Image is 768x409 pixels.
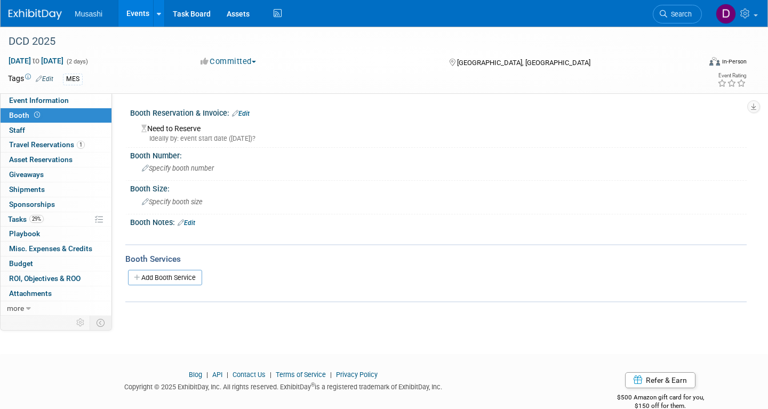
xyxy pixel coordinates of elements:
[667,10,692,18] span: Search
[8,56,64,66] span: [DATE] [DATE]
[1,153,111,167] a: Asset Reservations
[212,371,222,379] a: API
[77,141,85,149] span: 1
[9,9,62,20] img: ExhibitDay
[709,57,720,66] img: Format-Inperson.png
[141,134,739,143] div: Ideally by: event start date ([DATE])?
[232,110,250,117] a: Edit
[9,126,25,134] span: Staff
[197,56,260,67] button: Committed
[63,74,83,85] div: MES
[1,271,111,286] a: ROI, Objectives & ROO
[9,96,69,105] span: Event Information
[311,382,315,388] sup: ®
[9,185,45,194] span: Shipments
[9,155,73,164] span: Asset Reservations
[178,219,195,227] a: Edit
[8,73,53,85] td: Tags
[130,214,747,228] div: Booth Notes:
[36,75,53,83] a: Edit
[128,270,202,285] a: Add Booth Service
[9,140,85,149] span: Travel Reservations
[8,380,558,392] div: Copyright © 2025 ExhibitDay, Inc. All rights reserved. ExhibitDay is a registered trademark of Ex...
[625,372,695,388] a: Refer & Earn
[31,57,41,65] span: to
[189,371,202,379] a: Blog
[457,59,590,67] span: [GEOGRAPHIC_DATA], [GEOGRAPHIC_DATA]
[90,316,112,330] td: Toggle Event Tabs
[1,123,111,138] a: Staff
[276,371,326,379] a: Terms of Service
[1,256,111,271] a: Budget
[7,304,24,312] span: more
[637,55,747,71] div: Event Format
[130,148,747,161] div: Booth Number:
[9,170,44,179] span: Giveaways
[1,167,111,182] a: Giveaways
[224,371,231,379] span: |
[9,200,55,208] span: Sponsorships
[1,286,111,301] a: Attachments
[142,164,214,172] span: Specify booth number
[717,73,746,78] div: Event Rating
[142,198,203,206] span: Specify booth size
[1,197,111,212] a: Sponsorships
[9,259,33,268] span: Budget
[1,227,111,241] a: Playbook
[9,229,40,238] span: Playbook
[138,121,739,143] div: Need to Reserve
[1,182,111,197] a: Shipments
[71,316,90,330] td: Personalize Event Tab Strip
[1,301,111,316] a: more
[653,5,702,23] a: Search
[9,244,92,253] span: Misc. Expenses & Credits
[75,10,102,18] span: Musashi
[32,111,42,119] span: Booth not reserved yet
[130,105,747,119] div: Booth Reservation & Invoice:
[1,242,111,256] a: Misc. Expenses & Credits
[336,371,378,379] a: Privacy Policy
[1,93,111,108] a: Event Information
[66,58,88,65] span: (2 days)
[8,215,44,223] span: Tasks
[267,371,274,379] span: |
[233,371,266,379] a: Contact Us
[9,274,81,283] span: ROI, Objectives & ROO
[722,58,747,66] div: In-Person
[125,253,747,265] div: Booth Services
[327,371,334,379] span: |
[29,215,44,223] span: 29%
[5,32,684,51] div: DCD 2025
[1,108,111,123] a: Booth
[1,138,111,152] a: Travel Reservations1
[9,111,42,119] span: Booth
[9,289,52,298] span: Attachments
[716,4,736,24] img: Daniel Agar
[204,371,211,379] span: |
[1,212,111,227] a: Tasks29%
[130,181,747,194] div: Booth Size:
